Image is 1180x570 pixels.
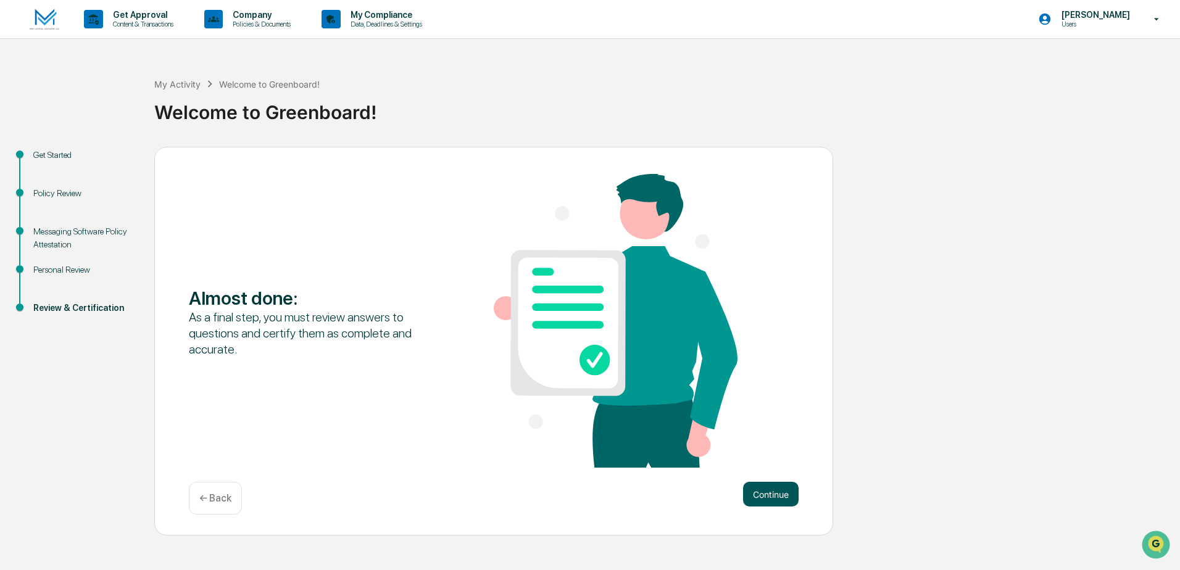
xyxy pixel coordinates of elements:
div: Welcome to Greenboard! [219,79,320,89]
a: 🗄️Attestations [85,151,158,173]
div: Get Started [33,149,135,162]
div: Personal Review [33,263,135,276]
img: 1746055101610-c473b297-6a78-478c-a979-82029cc54cd1 [12,94,35,117]
div: My Activity [154,79,201,89]
p: Content & Transactions [103,20,180,28]
span: Attestations [102,155,153,168]
div: 🗄️ [89,157,99,167]
img: Almost done [494,174,737,468]
a: 🔎Data Lookup [7,174,83,196]
p: Users [1052,20,1136,28]
div: We're available if you need us! [42,107,156,117]
p: ← Back [199,492,231,504]
a: 🖐️Preclearance [7,151,85,173]
p: Policies & Documents [223,20,297,28]
div: 🔎 [12,180,22,190]
span: Pylon [123,209,149,218]
img: logo [30,9,59,30]
span: Data Lookup [25,179,78,191]
p: How can we help? [12,26,225,46]
div: As a final step, you must review answers to questions and certify them as complete and accurate. [189,309,433,357]
iframe: Open customer support [1141,529,1174,563]
div: Start new chat [42,94,202,107]
div: Policy Review [33,187,135,200]
div: 🖐️ [12,157,22,167]
p: Get Approval [103,10,180,20]
span: Preclearance [25,155,80,168]
a: Powered byPylon [87,209,149,218]
p: My Compliance [341,10,428,20]
p: Company [223,10,297,20]
div: Review & Certification [33,302,135,315]
button: Start new chat [210,98,225,113]
p: Data, Deadlines & Settings [341,20,428,28]
p: [PERSON_NAME] [1052,10,1136,20]
div: Almost done : [189,287,433,309]
button: Continue [743,482,799,506]
div: Welcome to Greenboard! [154,91,1174,123]
div: Messaging Software Policy Attestation [33,225,135,251]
